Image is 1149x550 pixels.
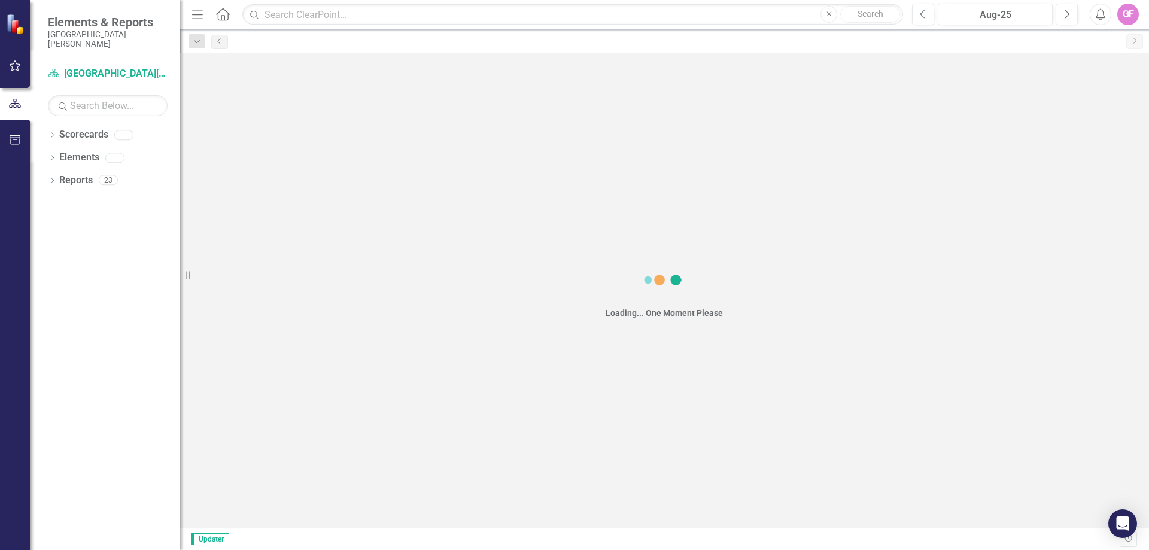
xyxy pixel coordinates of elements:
[48,67,168,81] a: [GEOGRAPHIC_DATA][PERSON_NAME]
[6,14,27,35] img: ClearPoint Strategy
[1108,509,1137,538] div: Open Intercom Messenger
[99,175,118,186] div: 23
[59,174,93,187] a: Reports
[59,151,99,165] a: Elements
[48,95,168,116] input: Search Below...
[48,29,168,49] small: [GEOGRAPHIC_DATA][PERSON_NAME]
[242,4,903,25] input: Search ClearPoint...
[938,4,1053,25] button: Aug-25
[48,15,168,29] span: Elements & Reports
[191,533,229,545] span: Updater
[606,307,723,319] div: Loading... One Moment Please
[1117,4,1139,25] button: GF
[59,128,108,142] a: Scorecards
[858,9,883,19] span: Search
[942,8,1048,22] div: Aug-25
[840,6,900,23] button: Search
